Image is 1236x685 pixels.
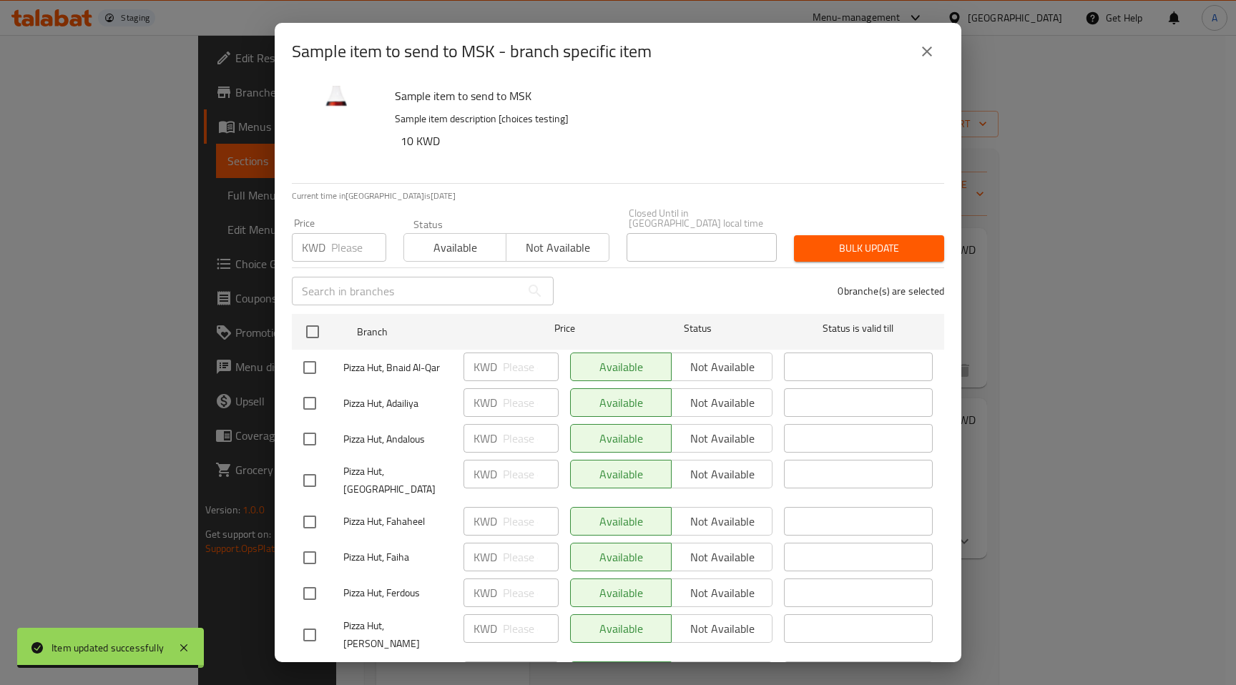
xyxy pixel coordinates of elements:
[292,40,652,63] h2: Sample item to send to MSK - branch specific item
[805,240,933,257] span: Bulk update
[343,584,452,602] span: Pizza Hut, Ferdous
[474,430,497,447] p: KWD
[331,233,386,262] input: Please enter price
[474,584,497,601] p: KWD
[838,284,944,298] p: 0 branche(s) are selected
[503,460,559,488] input: Please enter price
[474,394,497,411] p: KWD
[343,463,452,498] span: Pizza Hut, [GEOGRAPHIC_DATA]
[503,614,559,643] input: Please enter price
[624,320,772,337] span: Status
[794,235,944,262] button: Bulk update
[503,507,559,536] input: Please enter price
[910,34,944,69] button: close
[292,189,944,202] p: Current time in [GEOGRAPHIC_DATA] is [DATE]
[474,513,497,530] p: KWD
[503,578,559,607] input: Please enter price
[395,110,933,128] p: Sample item description [choices testing]
[343,395,452,413] span: Pizza Hut, Adailiya
[357,323,506,341] span: Branch
[292,86,383,177] img: Sample item to send to MSK
[343,359,452,377] span: Pizza Hut, Bnaid Al-Qar
[503,388,559,417] input: Please enter price
[474,548,497,566] p: KWD
[474,358,497,375] p: KWD
[474,465,497,483] p: KWD
[292,277,521,305] input: Search in branches
[343,430,452,448] span: Pizza Hut, Andalous
[503,424,559,453] input: Please enter price
[51,640,164,656] div: Item updated successfully
[302,239,325,256] p: KWD
[512,237,603,258] span: Not available
[784,320,933,337] span: Status is valid till
[503,543,559,571] input: Please enter price
[506,233,609,262] button: Not available
[401,131,933,151] h6: 10 KWD
[395,86,933,106] h6: Sample item to send to MSK
[517,320,612,337] span: Price
[343,513,452,531] span: Pizza Hut, Fahaheel
[474,620,497,637] p: KWD
[343,548,452,566] span: Pizza Hut, Faiha
[343,617,452,653] span: Pizza Hut, [PERSON_NAME]
[403,233,506,262] button: Available
[410,237,501,258] span: Available
[503,353,559,381] input: Please enter price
